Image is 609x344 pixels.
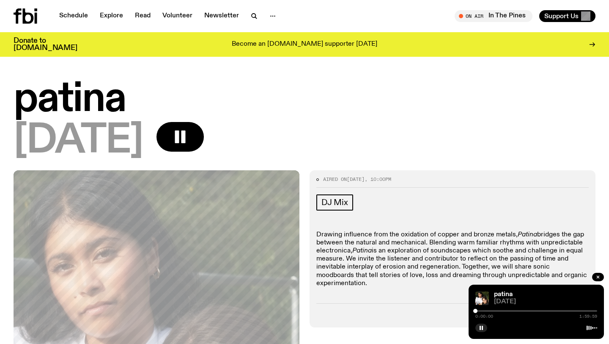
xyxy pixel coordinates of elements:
[14,37,77,52] h3: Donate to [DOMAIN_NAME]
[95,10,128,22] a: Explore
[365,176,391,183] span: , 10:00pm
[14,122,143,160] span: [DATE]
[157,10,198,22] a: Volunteer
[54,10,93,22] a: Schedule
[232,41,377,48] p: Become an [DOMAIN_NAME] supporter [DATE]
[323,176,347,183] span: Aired on
[544,12,579,20] span: Support Us
[539,10,595,22] button: Support Us
[316,231,589,288] p: Drawing influence from the oxidation of copper and bronze metals, bridges the gap between the nat...
[199,10,244,22] a: Newsletter
[321,198,348,207] span: DJ Mix
[347,176,365,183] span: [DATE]
[494,291,513,298] a: patina
[475,314,493,319] span: 0:00:00
[130,10,156,22] a: Read
[316,194,353,211] a: DJ Mix
[494,299,597,305] span: [DATE]
[518,231,537,238] em: Patina
[579,314,597,319] span: 1:59:59
[14,80,595,119] h1: patina
[455,10,532,22] button: On AirIn The Pines
[352,247,372,254] em: Patina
